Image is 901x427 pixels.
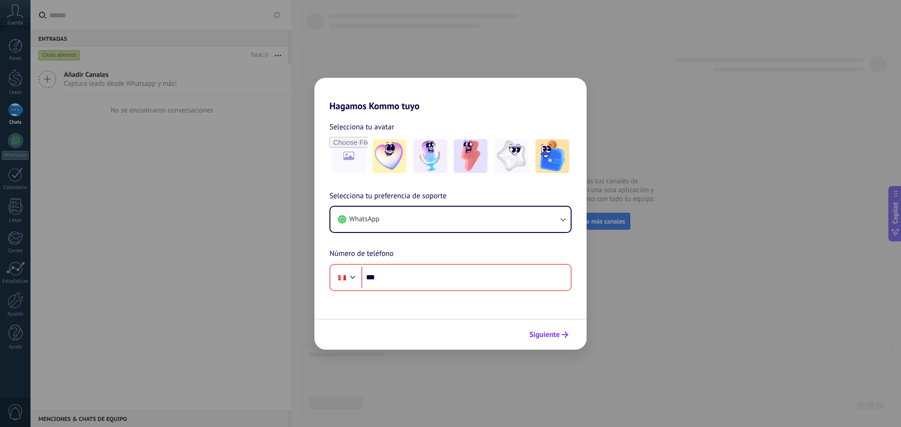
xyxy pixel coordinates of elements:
button: Siguiente [525,327,573,343]
span: Selecciona tu avatar [329,121,394,133]
img: -4.jpeg [495,139,528,173]
button: WhatsApp [330,207,571,232]
span: WhatsApp [349,215,379,224]
img: -2.jpeg [413,139,447,173]
span: Siguiente [529,331,560,338]
span: Selecciona tu preferencia de soporte [329,190,447,202]
span: Número de teléfono [329,248,394,260]
img: -1.jpeg [373,139,406,173]
div: Peru: + 51 [333,268,351,287]
h2: Hagamos Kommo tuyo [314,78,587,112]
img: -5.jpeg [535,139,569,173]
img: -3.jpeg [454,139,488,173]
